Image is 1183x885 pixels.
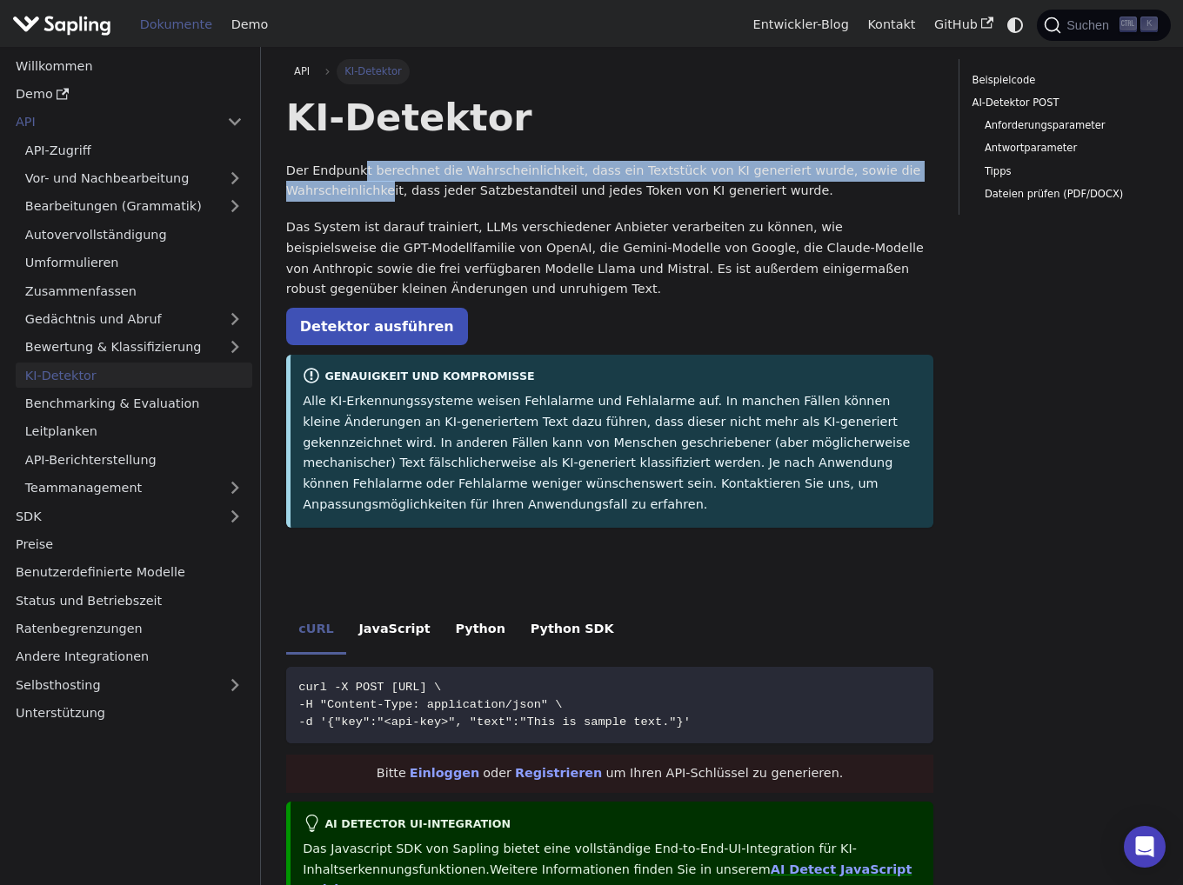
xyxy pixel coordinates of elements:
font: Detektor ausführen [300,318,454,335]
a: Anforderungsparameter [985,117,1146,134]
a: Dokumente [130,11,222,38]
font: KI-Detektor [286,96,532,139]
font: Der Endpunkt berechnet die Wahrscheinlichkeit, dass ein Textstück von KI generiert wurde, sowie d... [286,163,921,198]
font: Python SDK [531,622,614,635]
font: Demo [16,87,53,101]
a: Zusammenfassen [16,278,252,303]
font: Gedächtnis und Abruf [25,312,162,326]
font: Antwortparameter [985,142,1077,154]
a: Autovervollständigung [16,222,252,247]
font: Alle KI-Erkennungssysteme weisen Fehlalarme und Fehlalarme auf. In manchen Fällen können kleine Ä... [303,394,910,511]
a: Benchmarking & Evaluation [16,391,252,416]
a: Demo [222,11,277,38]
font: Bitte [377,766,406,780]
font: Weitere Informationen finden Sie in unserem [490,862,771,876]
div: Open Intercom Messenger [1124,826,1166,868]
a: Einloggen [410,766,479,780]
font: Unterstützung [16,706,105,720]
font: Tipps [985,165,1012,177]
font: Benchmarking & Evaluation [25,396,200,410]
a: Dateien prüfen (PDF/DOCX) [985,186,1146,203]
nav: Paniermehl [286,59,934,83]
button: Kategorie „API“ in der Seitenleiste reduzieren [217,110,252,135]
font: KI-Detektor [25,369,97,383]
font: API-Berichterstellung [25,453,157,467]
a: API [6,110,217,135]
font: Umformulieren [25,256,119,269]
a: Bewertung & Klassifizierung [16,335,252,360]
a: Registrieren [515,766,602,780]
a: Detektor ausführen [286,308,468,345]
a: API-Zugriff [16,137,252,163]
font: Dateien prüfen (PDF/DOCX) [985,188,1123,200]
font: SDK [16,509,42,523]
a: Antwortparameter [985,140,1146,156]
a: Beispielcode [972,72,1152,89]
font: API [16,115,36,129]
font: Autovervollständigung [25,228,167,242]
a: Leitplanken [16,419,252,444]
a: Gedächtnis und Abruf [16,307,252,332]
img: Sapling.ai [12,12,111,37]
font: Ratenbegrenzungen [16,622,143,635]
font: AI-Detektor POST [972,96,1059,109]
font: Bearbeitungen (Grammatik) [25,199,202,213]
font: Kontakt [867,17,915,31]
font: API-Zugriff [25,143,91,157]
a: SDK [6,503,217,529]
span: -H "Content-Type: application/json" \ [298,698,562,711]
kbd: K [1140,17,1158,32]
a: Andere Integrationen [6,644,252,669]
span: curl -X POST [URL] \ [298,681,441,694]
a: Status und Betriebszeit [6,588,252,613]
a: API [286,59,318,83]
a: Demo [6,82,252,107]
font: Selbsthosting [16,678,101,692]
a: Teammanagement [16,476,252,501]
font: Leitplanken [25,424,97,438]
a: Kontakt [859,11,926,38]
button: Suchen (Strg+K) [1037,10,1170,41]
font: Entwickler-Blog [753,17,849,31]
font: Suchen [1066,18,1109,32]
a: Unterstützung [6,701,252,726]
a: Benutzerdefinierte Modelle [6,560,252,585]
a: Ratenbegrenzungen [6,616,252,642]
a: GitHub [925,11,1002,38]
font: cURL [298,622,333,635]
font: Dokumente [140,17,212,31]
font: Benutzerdefinierte Modelle [16,565,185,579]
a: Umformulieren [16,250,252,276]
font: AI Detector UI-Integration [324,817,511,830]
font: oder [483,766,511,780]
a: Sapling.ai [12,12,117,37]
a: Tipps [985,163,1146,180]
font: Demo [231,17,269,31]
font: Beispielcode [972,74,1036,86]
a: Vor- und Nachbearbeitung [16,166,252,191]
font: Das System ist darauf trainiert, LLMs verschiedener Anbieter verarbeiten zu können, wie beispiels... [286,220,924,296]
font: API [294,65,310,77]
font: Genauigkeit und Kompromisse [324,369,534,383]
font: Teammanagement [25,481,142,495]
button: Wechseln zwischen Dunkel- und Hellmodus (derzeit Systemmodus) [1003,12,1028,37]
span: -d '{"key":"<api-key>", "text":"This is sample text."}' [298,715,691,729]
font: JavaScript [358,622,430,635]
font: Status und Betriebszeit [16,594,162,608]
font: Vor- und Nachbearbeitung [25,171,190,185]
font: Preise [16,537,53,551]
a: KI-Detektor [16,363,252,388]
a: Entwickler-Blog [744,11,859,38]
font: GitHub [934,17,978,31]
font: Willkommen [16,59,93,73]
font: Das Javascript SDK von Sapling bietet eine vollständige End-to-End-UI-Integration für KI-Inhaltse... [303,842,857,876]
a: Preise [6,532,252,557]
button: Erweitern Sie die Seitenleistenkategorie „SDK“. [217,503,252,529]
font: um Ihren API-Schlüssel zu generieren. [605,766,843,780]
font: Bewertung & Klassifizierung [25,340,202,354]
a: Willkommen [6,53,252,78]
font: Zusammenfassen [25,284,137,298]
font: Andere Integrationen [16,649,149,663]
